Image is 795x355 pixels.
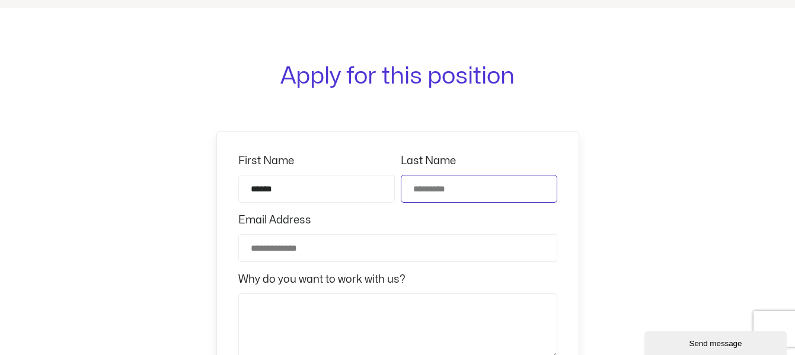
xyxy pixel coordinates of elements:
[238,212,311,234] label: Email Address
[238,153,294,175] label: First Name
[238,271,406,293] label: Why do you want to work with us?
[216,65,579,88] h1: Apply for this position
[401,153,456,175] label: Last Name
[644,329,789,355] iframe: chat widget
